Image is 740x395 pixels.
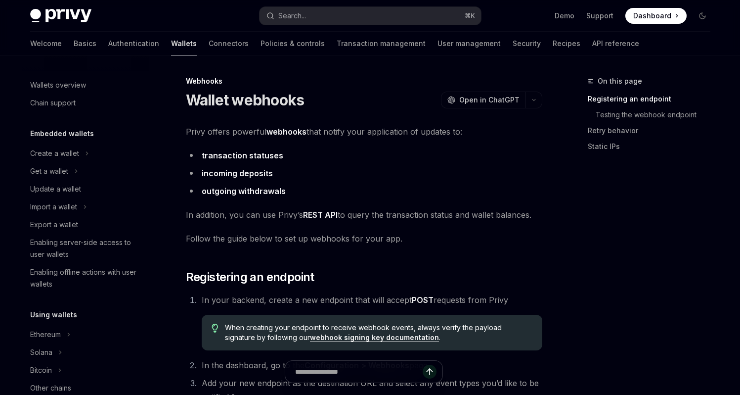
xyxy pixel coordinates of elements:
a: Registering an endpoint [588,91,718,107]
span: ⌘ K [465,12,475,20]
span: On this page [598,75,642,87]
a: Retry behavior [588,123,718,139]
div: Import a wallet [30,201,77,213]
strong: webhooks [266,127,306,137]
div: Ethereum [30,329,61,341]
a: Demo [555,11,574,21]
div: Webhooks [186,76,542,86]
a: Enabling server-side access to user wallets [22,234,149,263]
a: Connectors [209,32,249,55]
a: transaction statuses [202,150,283,161]
span: Dashboard [633,11,671,21]
span: Privy offers powerful that notify your application of updates to: [186,125,542,139]
strong: POST [412,295,434,305]
button: Toggle dark mode [695,8,710,24]
a: User management [437,32,501,55]
span: When creating your endpoint to receive webhook events, always verify the payload signature by fol... [225,323,532,343]
div: Solana [30,346,52,358]
a: Wallets overview [22,76,149,94]
span: Registering an endpoint [186,269,314,285]
div: Update a wallet [30,183,81,195]
div: Other chains [30,382,71,394]
div: Chain support [30,97,76,109]
a: Welcome [30,32,62,55]
div: Get a wallet [30,165,68,177]
a: Chain support [22,94,149,112]
h5: Embedded wallets [30,128,94,140]
h5: Using wallets [30,309,77,321]
a: Transaction management [337,32,426,55]
svg: Tip [212,324,218,333]
a: Security [513,32,541,55]
span: Open in ChatGPT [459,95,520,105]
a: API reference [592,32,639,55]
div: Wallets overview [30,79,86,91]
span: Follow the guide below to set up webhooks for your app. [186,232,542,246]
a: Enabling offline actions with user wallets [22,263,149,293]
a: Dashboard [625,8,687,24]
a: Policies & controls [261,32,325,55]
div: Enabling server-side access to user wallets [30,237,143,260]
div: Enabling offline actions with user wallets [30,266,143,290]
button: Search...⌘K [260,7,481,25]
button: Open in ChatGPT [441,92,525,108]
div: Search... [278,10,306,22]
a: Export a wallet [22,216,149,234]
span: In your backend, create a new endpoint that will accept requests from Privy [202,295,508,305]
a: outgoing withdrawals [202,186,286,197]
a: Support [586,11,613,21]
h1: Wallet webhooks [186,91,305,109]
img: dark logo [30,9,91,23]
a: Recipes [553,32,580,55]
a: REST API [303,210,338,220]
a: Authentication [108,32,159,55]
span: In addition, you can use Privy’s to query the transaction status and wallet balances. [186,208,542,222]
a: Update a wallet [22,180,149,198]
div: Export a wallet [30,219,78,231]
div: Bitcoin [30,364,52,376]
a: Testing the webhook endpoint [596,107,718,123]
a: webhook signing key documentation [310,333,439,342]
button: Send message [423,365,436,379]
a: Basics [74,32,96,55]
div: Create a wallet [30,148,79,159]
a: Static IPs [588,139,718,154]
a: incoming deposits [202,168,273,179]
a: Wallets [171,32,197,55]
